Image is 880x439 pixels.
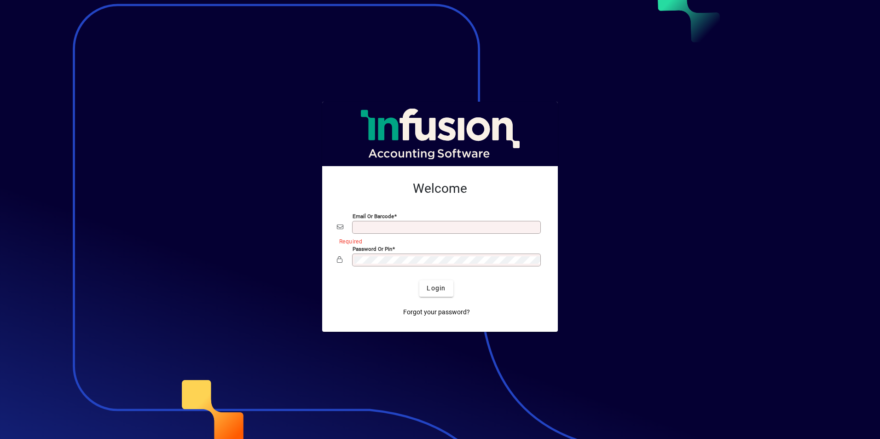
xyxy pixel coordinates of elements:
[339,236,536,246] mat-error: Required
[353,213,394,219] mat-label: Email or Barcode
[419,280,453,297] button: Login
[353,245,392,252] mat-label: Password or Pin
[337,181,543,196] h2: Welcome
[427,283,446,293] span: Login
[399,304,474,321] a: Forgot your password?
[403,307,470,317] span: Forgot your password?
